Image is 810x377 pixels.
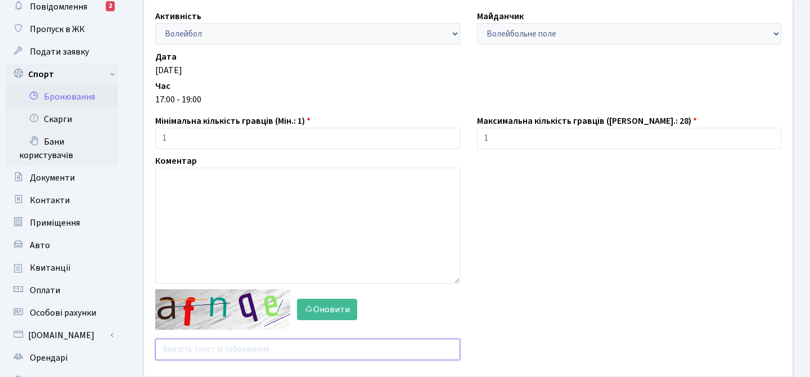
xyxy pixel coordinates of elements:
[155,64,781,77] div: [DATE]
[30,262,71,274] span: Квитанції
[155,79,170,93] label: Час
[30,46,89,58] span: Подати заявку
[6,41,118,63] a: Подати заявку
[6,108,118,131] a: Скарги
[6,18,118,41] a: Пропуск в ЖК
[30,307,96,319] span: Особові рахунки
[30,239,50,252] span: Авто
[30,217,80,229] span: Приміщення
[6,189,118,212] a: Контакти
[155,10,201,23] label: Активність
[6,131,118,167] a: Бани користувачів
[155,50,177,64] label: Дата
[30,352,67,364] span: Орендарі
[6,324,118,347] a: [DOMAIN_NAME]
[6,63,118,86] a: Спорт
[477,114,697,128] label: Максимальна кількість гравців ([PERSON_NAME].: 28)
[6,234,118,257] a: Авто
[155,339,460,360] input: Введіть текст із зображення
[6,347,118,369] a: Орендарі
[30,172,75,184] span: Документи
[155,114,310,128] label: Мінімальна кількість гравців (Мін.: 1)
[6,167,118,189] a: Документи
[6,302,118,324] a: Особові рахунки
[30,194,70,207] span: Контакти
[6,257,118,279] a: Квитанції
[155,93,781,106] div: 17:00 - 19:00
[106,1,115,11] div: 2
[6,212,118,234] a: Приміщення
[477,10,524,23] label: Майданчик
[6,279,118,302] a: Оплати
[30,1,87,13] span: Повідомлення
[297,299,357,320] button: Оновити
[30,23,85,35] span: Пропуск в ЖК
[30,284,60,297] span: Оплати
[6,86,118,108] a: Бронювання
[155,154,197,168] label: Коментар
[155,289,290,330] img: default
